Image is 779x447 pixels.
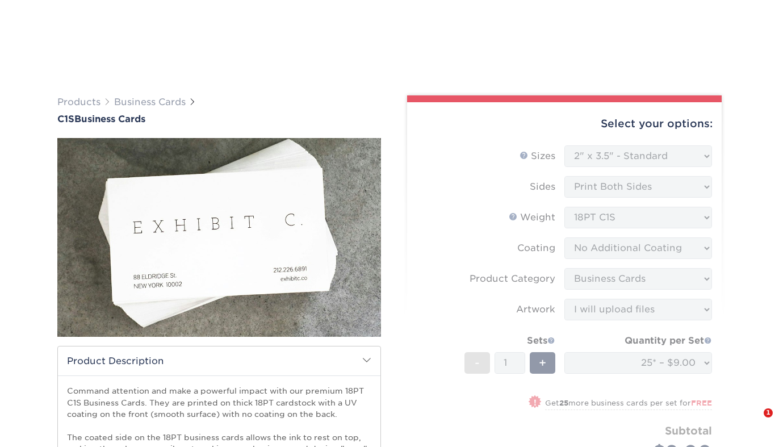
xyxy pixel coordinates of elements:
h2: Product Description [58,346,380,375]
div: Select your options: [416,102,713,145]
iframe: Intercom live chat [740,408,768,436]
h1: Business Cards [57,114,381,124]
a: C1SBusiness Cards [57,114,381,124]
img: C1S 01 [57,76,381,399]
a: Business Cards [114,97,186,107]
span: C1S [57,114,74,124]
span: 1 [764,408,773,417]
a: Products [57,97,100,107]
iframe: Google Customer Reviews [3,412,97,443]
